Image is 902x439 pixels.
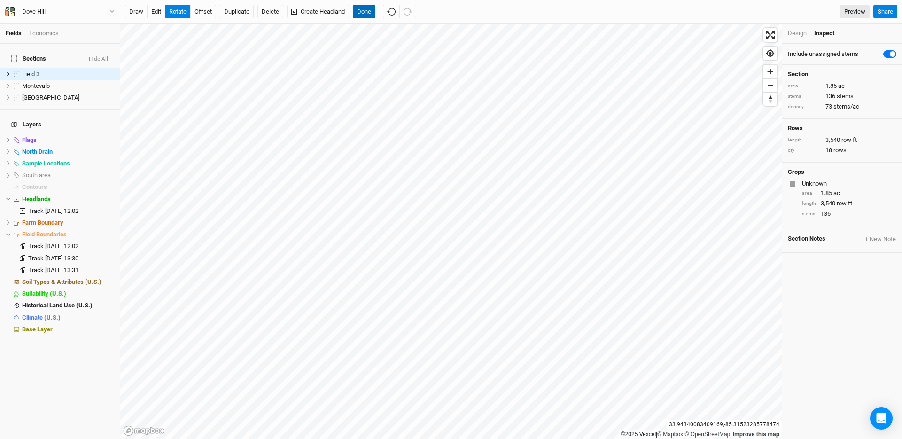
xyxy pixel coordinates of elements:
div: area [802,190,816,197]
a: Mapbox [657,431,683,438]
div: 136 [802,210,896,218]
button: Dove Hill [5,7,115,17]
span: Track [DATE] 13:31 [28,267,78,274]
span: rows [833,146,847,155]
div: qty [788,147,821,154]
span: Flags [22,136,37,143]
div: 1.85 [802,189,896,197]
div: Pond Field [22,94,114,102]
button: Reset bearing to north [763,92,777,106]
div: Sample Locations [22,160,114,167]
span: stems/ac [833,102,859,111]
span: Section Notes [788,235,825,243]
a: ©2025 Vexcel [621,431,656,438]
div: Track 08/19/25 13:30 [28,255,114,262]
span: Field 3 [22,71,39,78]
div: Base Layer [22,326,114,333]
a: OpenStreetMap [684,431,730,438]
div: 3,540 [802,199,896,208]
div: density [788,103,821,110]
button: Find my location [763,47,777,60]
button: rotate [165,5,191,19]
span: Climate (U.S.) [22,314,61,321]
button: Zoom in [763,65,777,78]
span: South area [22,172,51,179]
button: Duplicate [220,5,254,19]
div: Unknown [802,180,894,188]
div: 73 [788,102,896,111]
span: ac [833,189,840,197]
span: Farm Boundary [22,219,63,226]
div: Economics [29,29,59,38]
button: Undo (^z) [383,5,400,19]
div: Open Intercom Messenger [870,407,893,430]
div: Dove Hill [22,7,46,16]
span: Montevalo [22,82,50,89]
span: row ft [837,199,852,208]
span: Soil Types & Attributes (U.S.) [22,278,101,285]
div: Inspect [814,29,848,38]
button: offset [190,5,216,19]
div: Montevalo [22,82,114,90]
canvas: Map [120,24,782,439]
h4: Section [788,71,896,78]
a: Preview [840,5,870,19]
div: Climate (U.S.) [22,314,114,321]
button: Done [353,5,375,19]
span: Historical Land Use (U.S.) [22,302,93,309]
div: Track 08/19/25 12:02 [28,243,114,250]
button: Delete [257,5,283,19]
span: Base Layer [22,326,53,333]
div: Historical Land Use (U.S.) [22,302,114,309]
div: Design [788,29,807,38]
span: Contours [22,183,47,190]
span: Enter fullscreen [763,28,777,42]
span: [GEOGRAPHIC_DATA] [22,94,79,101]
button: draw [125,5,148,19]
span: Suitability (U.S.) [22,290,66,297]
div: 3,540 [788,136,896,144]
button: edit [147,5,165,19]
div: length [802,200,816,207]
div: stems [802,211,816,218]
span: ac [838,82,845,90]
span: Track [DATE] 12:02 [28,243,78,250]
div: Field Boundaries [22,231,114,238]
span: Zoom out [763,79,777,92]
div: 33.94340083409169 , -85.31523285778474 [667,420,782,430]
div: Soil Types & Attributes (U.S.) [22,278,114,286]
button: Create Headland [287,5,349,19]
h4: Rows [788,125,896,132]
span: Field Boundaries [22,231,67,238]
div: North Drain [22,148,114,156]
span: Headlands [22,196,51,203]
span: Sample Locations [22,160,70,167]
div: Flags [22,136,114,144]
div: Field 3 [22,71,114,78]
span: Reset bearing to north [763,93,777,106]
span: Track [DATE] 13:30 [28,255,78,262]
a: Mapbox logo [123,425,164,436]
div: Track 08/19/25 12:02 [28,207,114,215]
a: Fields [6,30,22,37]
div: area [788,83,821,90]
span: Sections [11,55,46,63]
div: Contours [22,183,114,191]
div: South area [22,172,114,179]
div: stems [788,93,821,100]
div: | [621,430,779,439]
span: Track [DATE] 12:02 [28,207,78,214]
span: North Drain [22,148,53,155]
div: 136 [788,92,896,101]
span: row ft [841,136,857,144]
h4: Layers [6,115,114,134]
div: Farm Boundary [22,219,114,227]
button: Zoom out [763,78,777,92]
div: Track 08/19/25 13:31 [28,267,114,274]
button: + New Note [864,235,896,243]
div: Headlands [22,196,114,203]
div: 1.85 [788,82,896,90]
a: Improve this map [733,431,779,438]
